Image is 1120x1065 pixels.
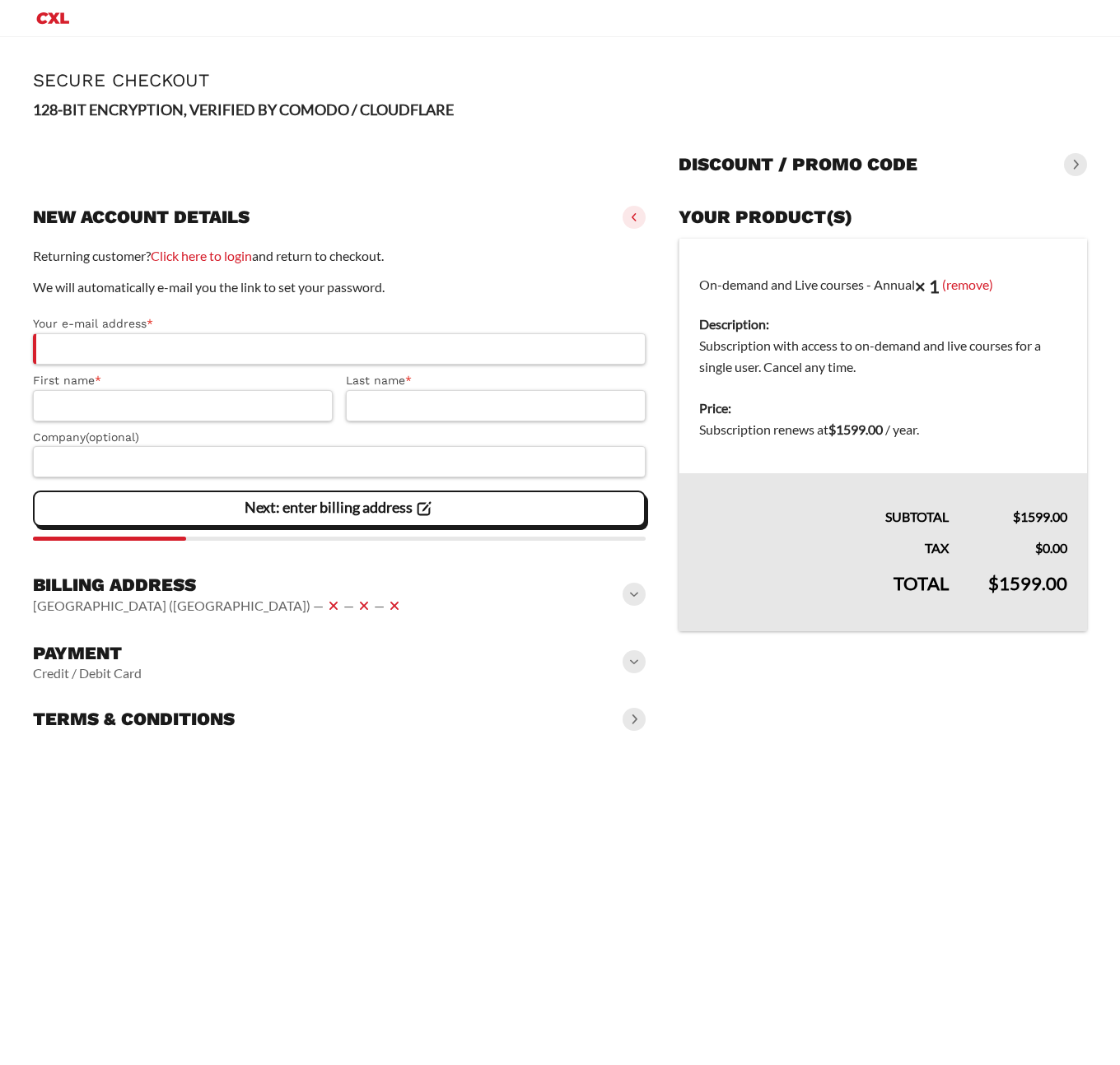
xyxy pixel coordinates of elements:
th: Total [679,559,969,631]
span: $ [828,421,836,437]
td: On-demand and Live courses - Annual [679,239,1088,388]
bdi: 1599.00 [828,421,883,437]
span: $ [1013,509,1020,524]
dt: Price: [699,398,1067,419]
label: Company [33,428,646,447]
dd: Subscription with access to on-demand and live courses for a single user. Cancel any time. [699,335,1067,378]
a: (remove) [942,276,993,291]
vaadin-horizontal-layout: Credit / Debit Card [33,665,142,681]
span: (optional) [86,430,139,444]
bdi: 1599.00 [988,572,1067,594]
label: Last name [346,371,646,390]
strong: × 1 [915,275,940,297]
span: Subscription renews at . [699,421,919,437]
h3: Terms & conditions [33,708,235,731]
th: Subtotal [679,473,969,528]
bdi: 1599.00 [1013,509,1067,524]
label: Your e-mail address [33,314,646,333]
dt: Description: [699,314,1067,335]
h3: New account details [33,206,250,229]
h3: Billing address [33,574,404,597]
th: Tax [679,528,969,559]
p: We will automatically e-mail you the link to set your password. [33,277,646,298]
a: Click here to login [151,248,252,263]
strong: 128-BIT ENCRYPTION, VERIFIED BY COMODO / CLOUDFLARE [33,100,454,119]
h3: Payment [33,642,142,665]
vaadin-button: Next: enter billing address [33,491,646,527]
h3: Discount / promo code [679,153,917,176]
bdi: 0.00 [1035,540,1067,556]
label: First name [33,371,333,390]
vaadin-horizontal-layout: [GEOGRAPHIC_DATA] ([GEOGRAPHIC_DATA]) — — — [33,596,404,616]
span: $ [1035,540,1043,556]
h1: Secure Checkout [33,70,1087,91]
p: Returning customer? and return to checkout. [33,245,646,267]
span: / year [885,421,917,437]
span: $ [988,572,999,594]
